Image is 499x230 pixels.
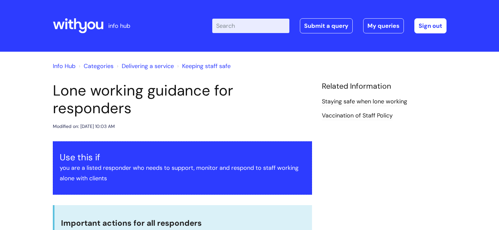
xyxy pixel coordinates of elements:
a: Info Hub [53,62,75,70]
a: Staying safe when lone working [322,97,407,106]
p: you are a listed responder who needs to support, monitor and respond to staff working alone with ... [60,163,305,184]
li: Delivering a service [115,61,174,71]
span: Important actions for all responders [61,218,202,228]
li: Keeping staff safe [176,61,231,71]
p: info hub [108,21,130,31]
h3: Use this if [60,152,305,163]
a: Delivering a service [122,62,174,70]
a: Categories [84,62,114,70]
div: | - [212,18,447,33]
a: Submit a query [300,18,353,33]
a: Vaccination of Staff Policy [322,112,393,120]
a: Sign out [414,18,447,33]
a: Keeping staff safe [182,62,231,70]
li: Solution home [77,61,114,71]
h1: Lone working guidance for responders [53,82,312,117]
div: Modified on: [DATE] 10:03 AM [53,122,115,131]
h4: Related Information [322,82,447,91]
input: Search [212,19,289,33]
a: My queries [363,18,404,33]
